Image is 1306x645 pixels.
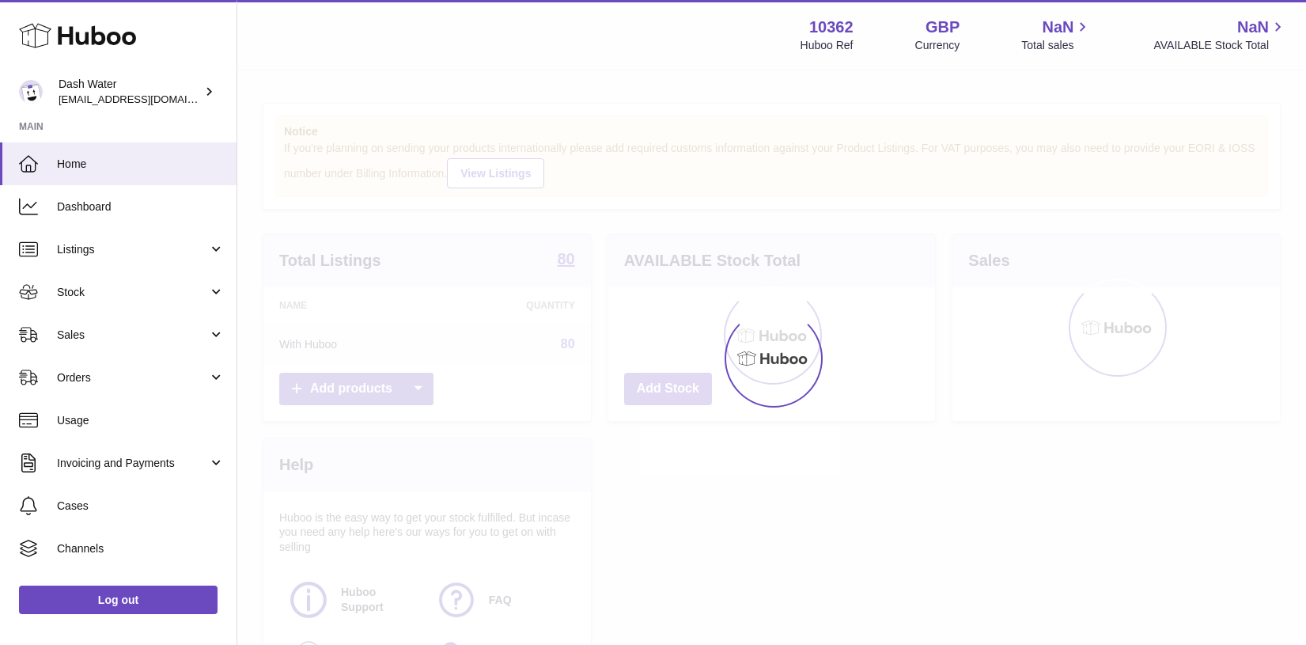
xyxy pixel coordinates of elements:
[57,157,225,172] span: Home
[57,199,225,214] span: Dashboard
[1021,38,1092,53] span: Total sales
[801,38,854,53] div: Huboo Ref
[1153,17,1287,53] a: NaN AVAILABLE Stock Total
[57,413,225,428] span: Usage
[57,328,208,343] span: Sales
[57,370,208,385] span: Orders
[57,242,208,257] span: Listings
[57,456,208,471] span: Invoicing and Payments
[926,17,960,38] strong: GBP
[59,93,233,105] span: [EMAIL_ADDRESS][DOMAIN_NAME]
[1021,17,1092,53] a: NaN Total sales
[59,77,201,107] div: Dash Water
[19,586,218,614] a: Log out
[1042,17,1073,38] span: NaN
[915,38,960,53] div: Currency
[1153,38,1287,53] span: AVAILABLE Stock Total
[809,17,854,38] strong: 10362
[57,499,225,514] span: Cases
[57,541,225,556] span: Channels
[1237,17,1269,38] span: NaN
[19,80,43,104] img: bea@dash-water.com
[57,285,208,300] span: Stock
